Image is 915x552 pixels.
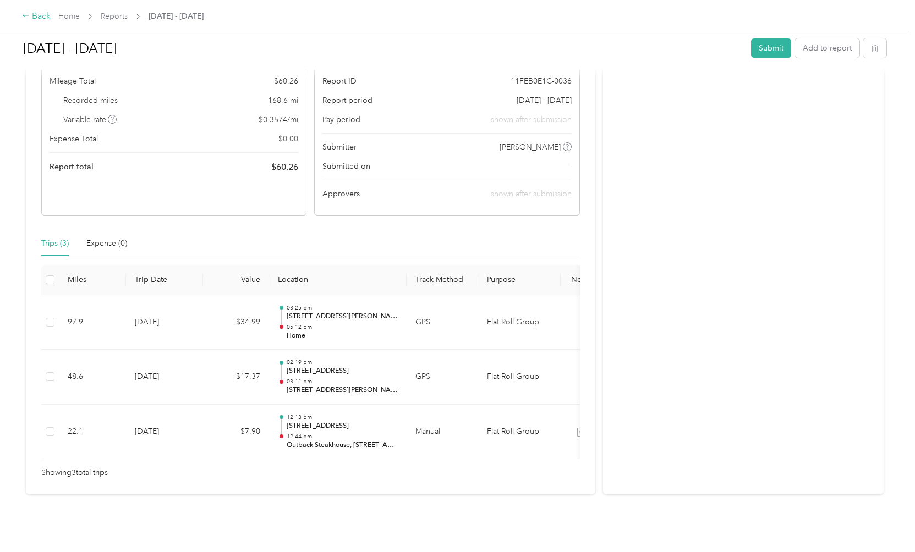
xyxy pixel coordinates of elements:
th: Trip Date [126,265,203,295]
span: shown after submission [491,189,572,198]
span: Report period [322,95,372,106]
span: $ 0.00 [278,133,298,145]
span: Expense Total [50,133,98,145]
td: Flat Roll Group [478,295,561,350]
p: 03:11 pm [287,378,398,385]
td: $17.37 [203,350,269,405]
td: Flat Roll Group [478,350,561,405]
span: $ 0.3574 / mi [259,114,298,125]
p: 12:44 pm [287,433,398,440]
td: GPS [407,350,478,405]
span: Report total [50,161,94,173]
h1: Oct 1 - 31, 2025 [23,35,743,62]
p: 12:13 pm [287,413,398,421]
td: Manual [407,405,478,460]
td: [DATE] [126,295,203,350]
th: Location [269,265,407,295]
span: [DATE] - [DATE] [149,10,204,22]
span: Variable rate [63,114,117,125]
span: 168.6 mi [268,95,298,106]
span: $ 60.26 [271,161,298,174]
span: Submitter [322,141,357,153]
span: Mileage Total [50,75,96,87]
p: Home [287,331,398,341]
th: Track Method [407,265,478,295]
td: 48.6 [59,350,126,405]
button: Add to report [795,38,859,58]
span: Report ID [322,75,357,87]
span: Showing 3 total trips [41,467,108,479]
th: Purpose [478,265,561,295]
td: 97.9 [59,295,126,350]
p: 03:25 pm [287,304,398,312]
p: Outback Steakhouse, [STREET_ADDRESS] [287,440,398,450]
span: Pay period [322,114,360,125]
button: Submit [751,38,791,58]
span: $ 60.26 [274,75,298,87]
span: [PERSON_NAME] [500,141,561,153]
div: Back [22,10,51,23]
span: [DATE] - [DATE] [517,95,572,106]
td: $34.99 [203,295,269,350]
p: [STREET_ADDRESS][PERSON_NAME] [287,385,398,395]
div: Trips (3) [41,238,69,250]
div: Expense (0) [86,238,127,250]
th: Notes [561,265,602,295]
p: [STREET_ADDRESS] [287,421,398,431]
p: [STREET_ADDRESS][PERSON_NAME] [287,312,398,322]
td: [DATE] [126,350,203,405]
span: Approvers [322,188,360,200]
span: - [569,161,572,172]
p: 05:12 pm [287,323,398,331]
span: Recorded miles [63,95,118,106]
a: Home [58,12,80,21]
p: [STREET_ADDRESS] [287,366,398,376]
iframe: Everlance-gr Chat Button Frame [853,490,915,552]
td: Flat Roll Group [478,405,561,460]
span: shown after submission [491,114,572,125]
td: GPS [407,295,478,350]
p: 02:19 pm [287,358,398,366]
td: $7.90 [203,405,269,460]
td: [DATE] [126,405,203,460]
span: Submitted on [322,161,370,172]
a: Reports [101,12,128,21]
span: 11FEB0E1C-0036 [511,75,572,87]
th: Miles [59,265,126,295]
td: 22.1 [59,405,126,460]
th: Value [203,265,269,295]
